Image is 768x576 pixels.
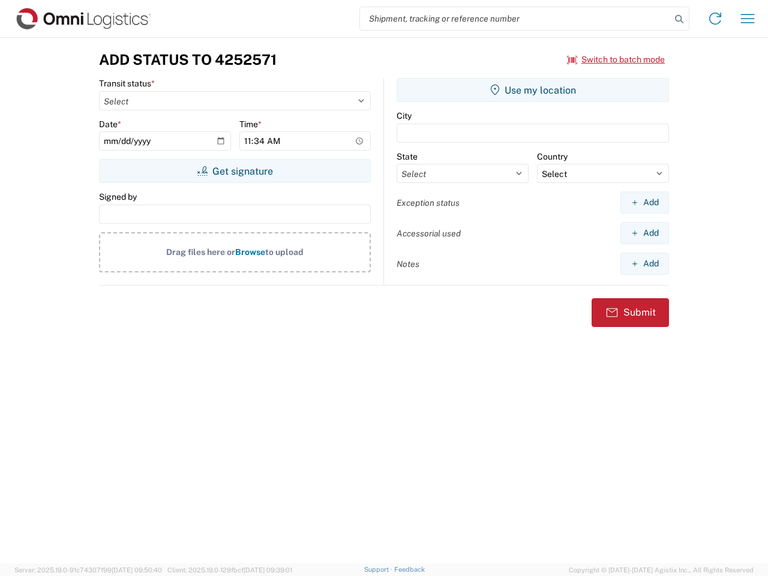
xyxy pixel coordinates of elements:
[397,259,419,269] label: Notes
[397,78,669,102] button: Use my location
[364,566,394,573] a: Support
[592,298,669,327] button: Submit
[567,50,665,70] button: Switch to batch mode
[167,566,292,574] span: Client: 2025.19.0-129fbcf
[112,566,162,574] span: [DATE] 09:50:40
[620,253,669,275] button: Add
[569,565,754,575] span: Copyright © [DATE]-[DATE] Agistix Inc., All Rights Reserved
[99,78,155,89] label: Transit status
[397,197,460,208] label: Exception status
[620,191,669,214] button: Add
[99,119,121,130] label: Date
[397,228,461,239] label: Accessorial used
[99,159,371,183] button: Get signature
[620,222,669,244] button: Add
[394,566,425,573] a: Feedback
[265,247,304,257] span: to upload
[397,110,412,121] label: City
[244,566,292,574] span: [DATE] 09:39:01
[537,151,568,162] label: Country
[235,247,265,257] span: Browse
[360,7,671,30] input: Shipment, tracking or reference number
[14,566,162,574] span: Server: 2025.19.0-91c74307f99
[397,151,418,162] label: State
[166,247,235,257] span: Drag files here or
[99,51,277,68] h3: Add Status to 4252571
[99,191,137,202] label: Signed by
[239,119,262,130] label: Time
